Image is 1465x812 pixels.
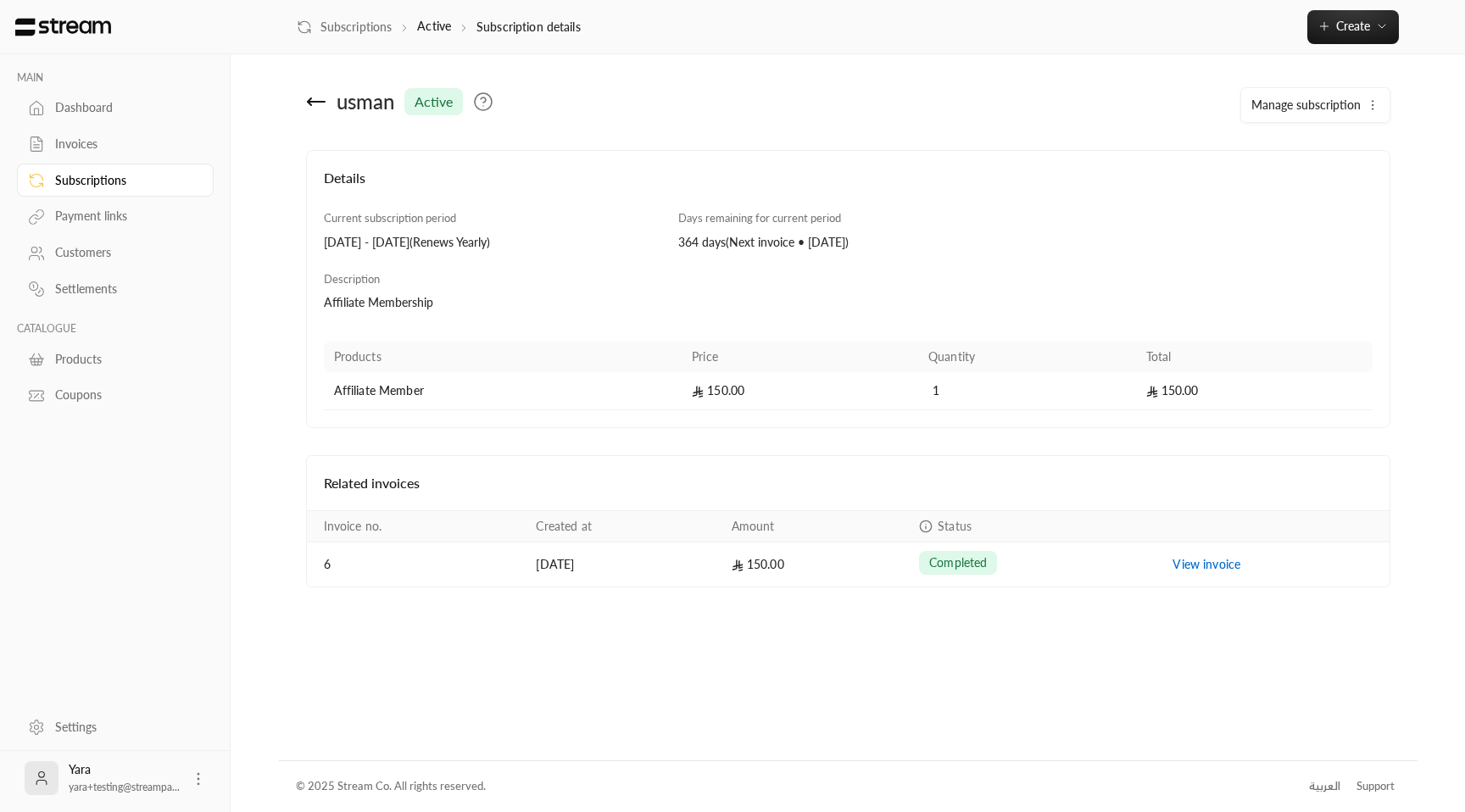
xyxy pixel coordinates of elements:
[55,387,192,403] div: Coupons
[324,168,1373,205] h4: Details
[55,351,192,368] div: Products
[1136,372,1373,410] td: 150.00
[55,281,192,298] div: Settlements
[1241,88,1390,122] button: Manage subscription
[682,342,918,372] th: Price
[55,719,192,736] div: Settings
[1351,771,1401,802] a: Support
[307,511,526,542] th: Invoice no.
[297,18,581,36] nav: breadcrumb
[1307,10,1399,44] button: Create
[324,234,662,251] div: [DATE] - [DATE] ( Renews Yearly )
[721,511,909,542] th: Amount
[1336,19,1370,33] span: Create
[297,19,392,36] a: Subscriptions
[69,781,180,793] span: yara+testing@streampa...
[324,372,682,410] td: Affiliate Member
[55,172,192,189] div: Subscriptions
[721,542,909,587] td: 150.00
[17,273,214,306] a: Settlements
[17,379,214,412] a: Coupons
[17,342,214,375] a: Products
[1251,97,1361,112] span: Manage subscription
[1309,778,1340,795] div: العربية
[337,88,394,115] div: usman
[14,18,113,36] img: Logo
[526,542,721,587] td: [DATE]
[17,164,214,197] a: Subscriptions
[682,372,918,410] td: 150.00
[17,92,214,125] a: Dashboard
[324,342,1373,410] table: Products
[526,511,721,542] th: Created at
[17,71,214,85] p: MAIN
[417,19,451,33] a: Active
[918,342,1136,372] th: Quantity
[17,236,214,270] a: Customers
[17,200,214,233] a: Payment links
[55,136,192,153] div: Invoices
[324,342,682,372] th: Products
[415,92,453,112] span: active
[929,554,987,571] span: completed
[307,510,1390,587] table: Payments
[55,99,192,116] div: Dashboard
[1136,342,1373,372] th: Total
[938,519,972,533] span: Status
[476,19,581,36] p: Subscription details
[55,244,192,261] div: Customers
[307,542,526,587] td: 6
[324,294,840,311] div: Affiliate Membership
[324,211,456,225] span: Current subscription period
[324,473,1373,493] h4: Related invoices
[17,322,214,336] p: CATALOGUE
[324,272,380,286] span: Description
[17,710,214,743] a: Settings
[55,208,192,225] div: Payment links
[678,234,1017,251] div: 364 days ( Next invoice • [DATE] )
[69,761,180,795] div: Yara
[928,382,945,399] span: 1
[17,128,214,161] a: Invoices
[296,778,486,795] div: © 2025 Stream Co. All rights reserved.
[678,211,841,225] span: Days remaining for current period
[1173,557,1240,571] a: View invoice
